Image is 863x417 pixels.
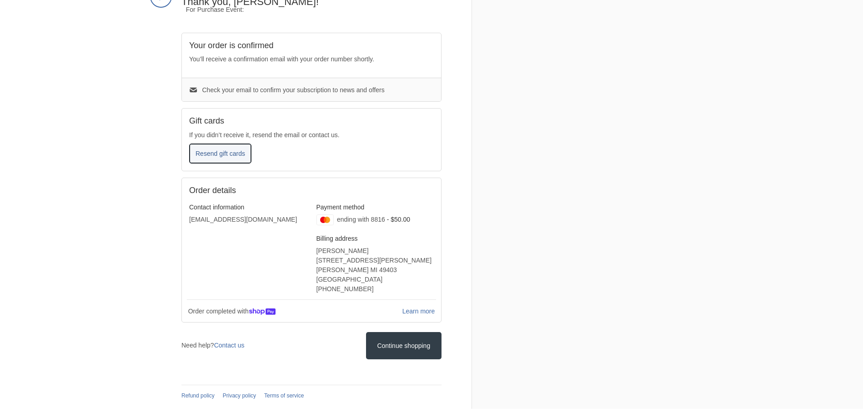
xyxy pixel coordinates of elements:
[316,246,434,294] address: [PERSON_NAME] [STREET_ADDRESS][PERSON_NAME] [PERSON_NAME] MI 49403 [GEOGRAPHIC_DATA] ‎[PHONE_NUMBER]
[223,392,256,399] a: Privacy policy
[189,144,251,164] button: Resend gift cards
[189,40,434,51] h2: Your order is confirmed
[366,332,442,359] a: Continue shopping
[189,116,434,126] h2: Gift cards
[387,216,410,223] span: - $50.00
[181,392,215,399] a: Refund policy
[337,216,385,223] span: ending with 8816
[181,341,245,350] p: Need help?
[316,234,434,243] h3: Billing address
[181,5,442,14] div: For Purchase Event:
[377,342,430,349] span: Continue shopping
[189,216,297,223] bdo: [EMAIL_ADDRESS][DOMAIN_NAME]
[264,392,304,399] a: Terms of service
[316,203,434,211] h3: Payment method
[401,306,436,316] a: Learn more about Shop Pay
[181,11,182,12] img: track-sale-pixel
[189,130,434,140] p: If you didn’t receive it, resend the email or contact us.
[196,150,245,157] span: Resend gift cards
[187,305,401,317] p: Order completed with
[189,203,307,211] h3: Contact information
[189,185,311,196] h2: Order details
[189,55,434,64] p: You’ll receive a confirmation email with your order number shortly.
[202,86,385,94] span: Check your email to confirm your subscription to news and offers
[214,342,245,349] a: Contact us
